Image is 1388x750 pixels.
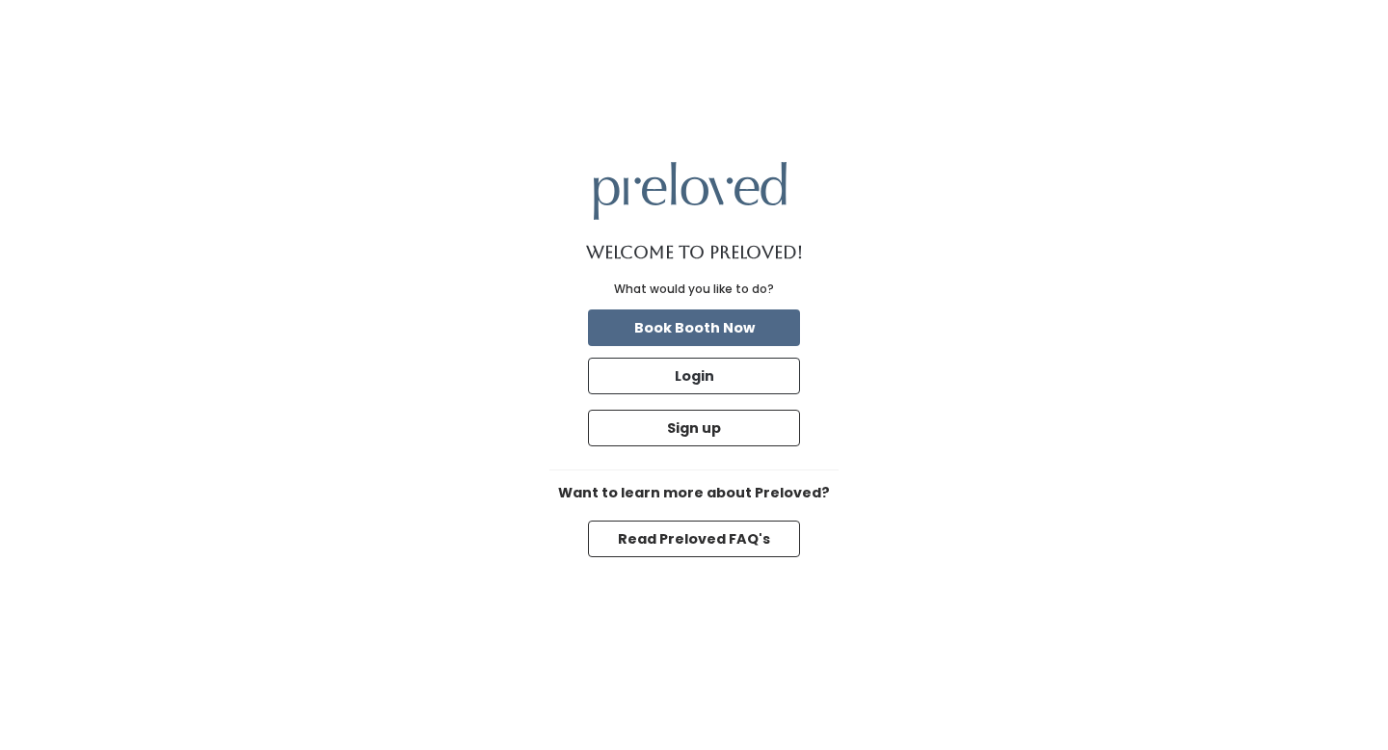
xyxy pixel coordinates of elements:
[614,281,774,298] div: What would you like to do?
[584,354,804,398] a: Login
[584,406,804,450] a: Sign up
[588,309,800,346] button: Book Booth Now
[586,243,803,262] h1: Welcome to Preloved!
[588,358,800,394] button: Login
[594,162,787,219] img: preloved logo
[549,486,839,501] h6: Want to learn more about Preloved?
[588,410,800,446] button: Sign up
[588,521,800,557] button: Read Preloved FAQ's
